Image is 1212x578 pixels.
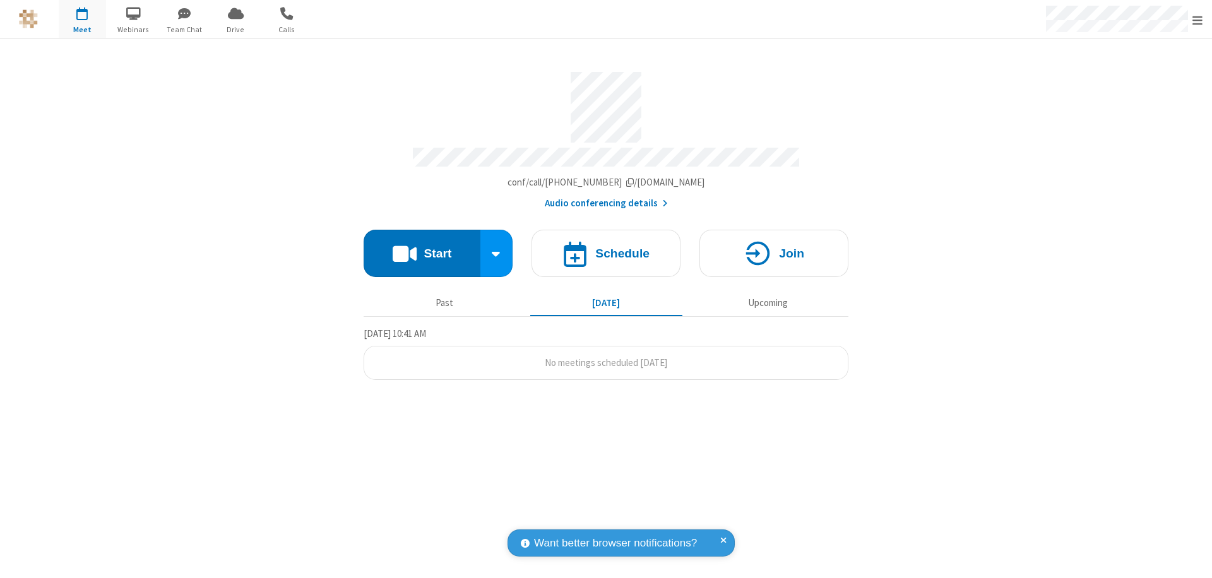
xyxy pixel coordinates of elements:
[364,62,848,211] section: Account details
[364,327,426,339] span: [DATE] 10:41 AM
[480,230,513,277] div: Start conference options
[595,247,650,259] h4: Schedule
[545,196,668,211] button: Audio conferencing details
[212,24,259,35] span: Drive
[508,175,705,190] button: Copy my meeting room linkCopy my meeting room link
[110,24,157,35] span: Webinars
[369,291,521,315] button: Past
[530,291,682,315] button: [DATE]
[364,326,848,380] section: Today's Meetings
[161,24,208,35] span: Team Chat
[263,24,311,35] span: Calls
[779,247,804,259] h4: Join
[532,230,680,277] button: Schedule
[1180,545,1203,569] iframe: Chat
[424,247,451,259] h4: Start
[699,230,848,277] button: Join
[692,291,844,315] button: Upcoming
[364,230,480,277] button: Start
[508,176,705,188] span: Copy my meeting room link
[545,357,667,369] span: No meetings scheduled [DATE]
[59,24,106,35] span: Meet
[19,9,38,28] img: QA Selenium DO NOT DELETE OR CHANGE
[534,535,697,551] span: Want better browser notifications?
